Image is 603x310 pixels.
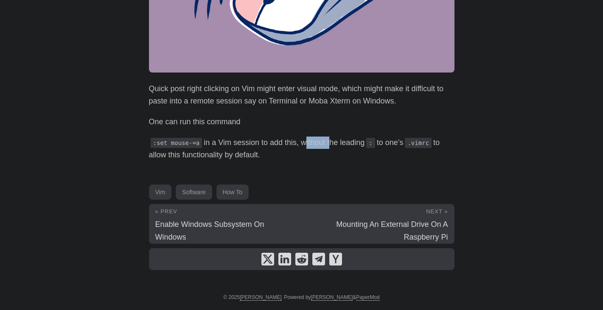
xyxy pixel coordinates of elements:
[149,184,172,200] a: Vim
[261,253,274,265] a: share How To Right Click To Paste In Vim on x
[329,253,342,265] a: share How To Right Click To Paste In Vim on ycombinator
[155,208,177,215] span: « Prev
[312,253,325,265] a: share How To Right Click To Paste In Vim on telegram
[223,294,282,300] span: © 2025
[151,138,202,148] code: :set mouse-=a
[405,138,432,148] code: .vimrc
[284,294,379,300] span: Powered by &
[366,138,375,148] code: :
[356,294,379,301] a: PaperMod
[336,220,448,241] span: Mounting An External Drive On A Raspberry Pi
[302,204,454,243] a: Next » Mounting An External Drive On A Raspberry Pi
[149,204,302,243] a: « Prev Enable Windows Subsystem On Windows
[155,220,264,241] span: Enable Windows Subsystem On Windows
[216,184,249,200] a: How To
[311,294,353,301] a: [PERSON_NAME]
[149,83,454,107] p: Quick post right clicking on Vim might enter visual mode, which might make it difficult to paste ...
[149,137,454,161] p: in a Vim session to add this, without the leading to one’s to allow this functionality by default.
[176,184,212,200] a: Software
[278,253,291,265] a: share How To Right Click To Paste In Vim on linkedin
[240,294,282,301] a: [PERSON_NAME]
[426,208,448,215] span: Next »
[295,253,308,265] a: share How To Right Click To Paste In Vim on reddit
[149,116,454,128] p: One can run this command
